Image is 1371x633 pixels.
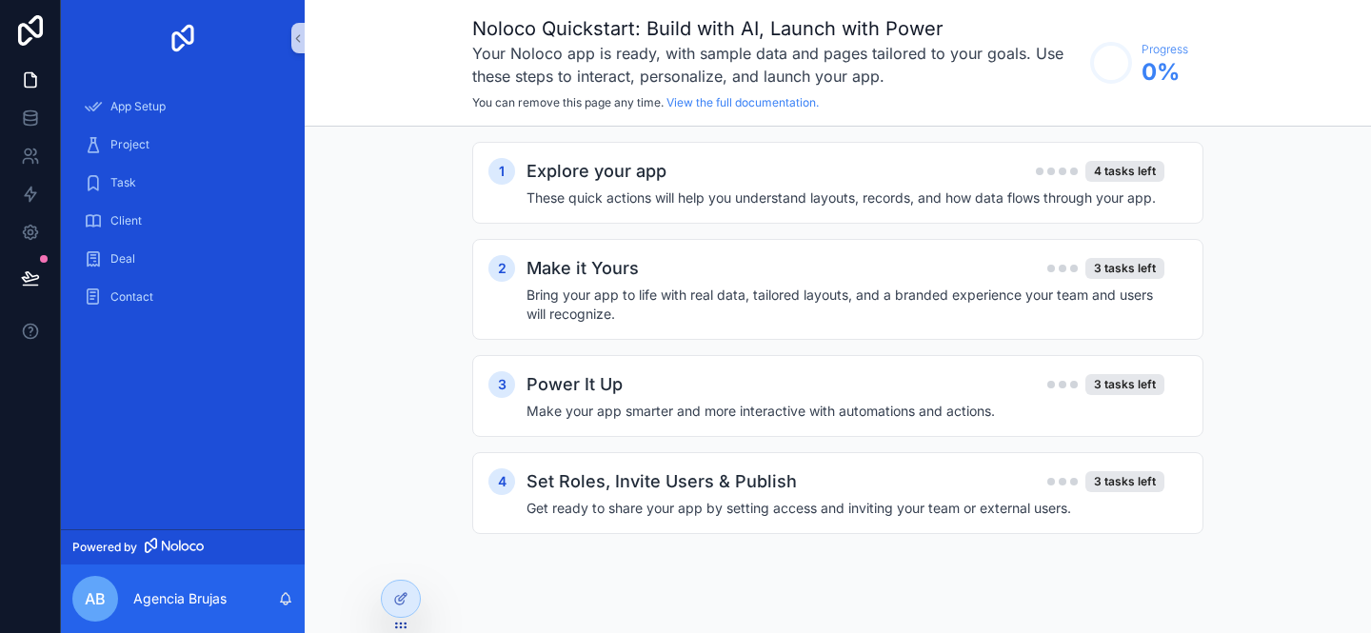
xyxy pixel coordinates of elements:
span: Client [110,213,142,228]
span: 0 % [1142,57,1188,88]
p: Agencia Brujas [133,589,227,608]
span: AB [85,587,106,610]
a: Task [72,166,293,200]
span: Task [110,175,136,190]
h3: Your Noloco app is ready, with sample data and pages tailored to your goals. Use these steps to i... [472,42,1081,88]
img: App logo [168,23,198,53]
span: Progress [1142,42,1188,57]
span: You can remove this page any time. [472,95,664,109]
a: View the full documentation. [666,95,819,109]
a: Contact [72,280,293,314]
h1: Noloco Quickstart: Build with AI, Launch with Power [472,15,1081,42]
a: Client [72,204,293,238]
a: Powered by [61,529,305,564]
span: App Setup [110,99,166,114]
a: Project [72,128,293,162]
span: Contact [110,289,153,305]
a: App Setup [72,89,293,124]
span: Powered by [72,540,137,555]
span: Deal [110,251,135,267]
span: Project [110,137,149,152]
div: scrollable content [61,76,305,529]
a: Deal [72,242,293,276]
